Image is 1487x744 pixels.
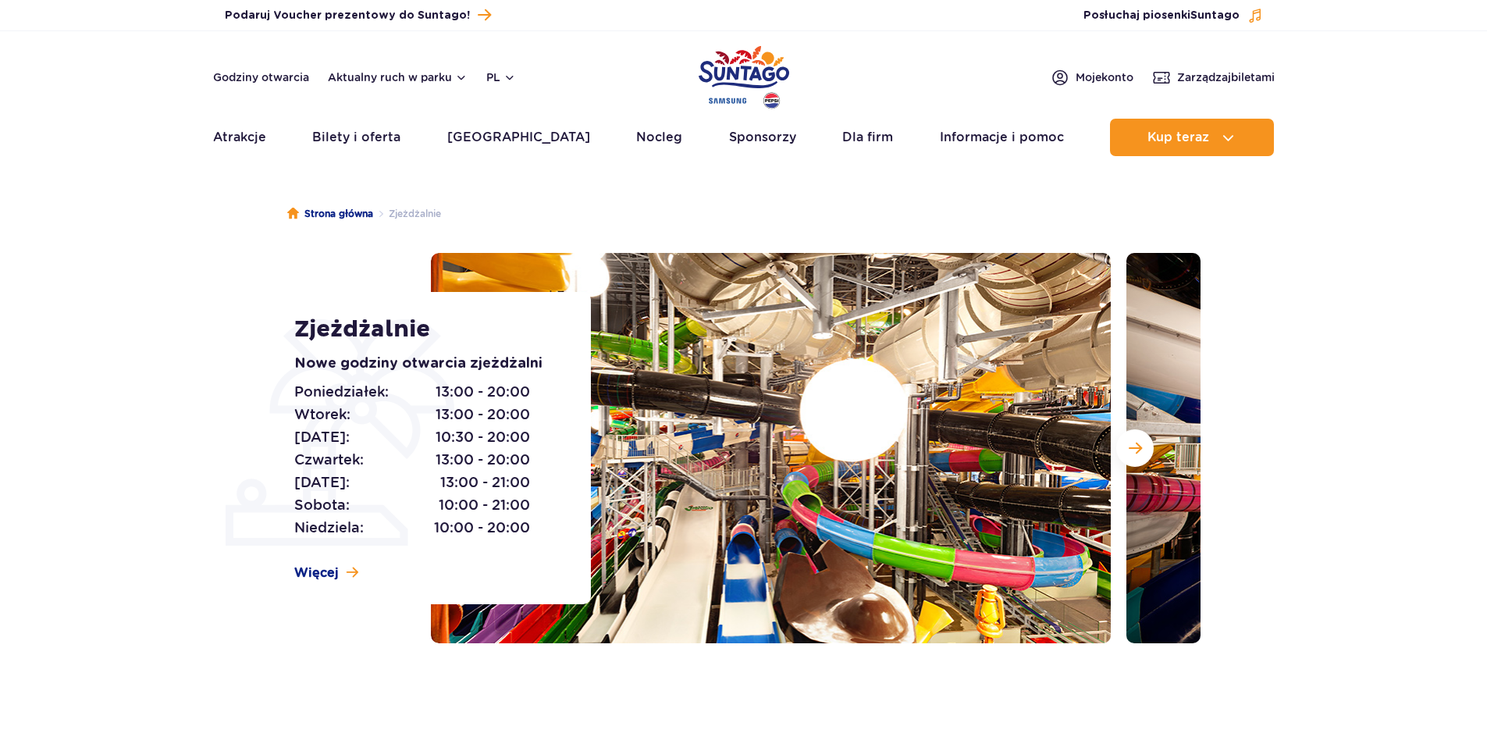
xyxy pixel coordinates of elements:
[294,381,389,403] span: Poniedziałek:
[294,564,339,582] span: Więcej
[729,119,796,156] a: Sponsorzy
[1083,8,1240,23] span: Posłuchaj piosenki
[294,472,350,493] span: [DATE]:
[294,426,350,448] span: [DATE]:
[436,449,530,471] span: 13:00 - 20:00
[842,119,893,156] a: Dla firm
[294,494,350,516] span: Sobota:
[486,69,516,85] button: pl
[1152,68,1275,87] a: Zarządzajbiletami
[294,315,556,344] h1: Zjeżdżalnie
[294,404,350,425] span: Wtorek:
[436,381,530,403] span: 13:00 - 20:00
[328,71,468,84] button: Aktualny ruch w parku
[636,119,682,156] a: Nocleg
[1190,10,1240,21] span: Suntago
[1083,8,1263,23] button: Posłuchaj piosenkiSuntago
[436,404,530,425] span: 13:00 - 20:00
[287,206,373,222] a: Strona główna
[213,69,309,85] a: Godziny otwarcia
[1051,68,1133,87] a: Mojekonto
[1076,69,1133,85] span: Moje konto
[373,206,441,222] li: Zjeżdżalnie
[225,5,491,26] a: Podaruj Voucher prezentowy do Suntago!
[294,353,556,375] p: Nowe godziny otwarcia zjeżdżalni
[434,517,530,539] span: 10:00 - 20:00
[940,119,1064,156] a: Informacje i pomoc
[1177,69,1275,85] span: Zarządzaj biletami
[213,119,266,156] a: Atrakcje
[294,517,364,539] span: Niedziela:
[699,39,789,111] a: Park of Poland
[439,494,530,516] span: 10:00 - 21:00
[1116,429,1154,467] button: Następny slajd
[447,119,590,156] a: [GEOGRAPHIC_DATA]
[294,564,358,582] a: Więcej
[312,119,400,156] a: Bilety i oferta
[294,449,364,471] span: Czwartek:
[436,426,530,448] span: 10:30 - 20:00
[1147,130,1209,144] span: Kup teraz
[225,8,470,23] span: Podaruj Voucher prezentowy do Suntago!
[1110,119,1274,156] button: Kup teraz
[440,472,530,493] span: 13:00 - 21:00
